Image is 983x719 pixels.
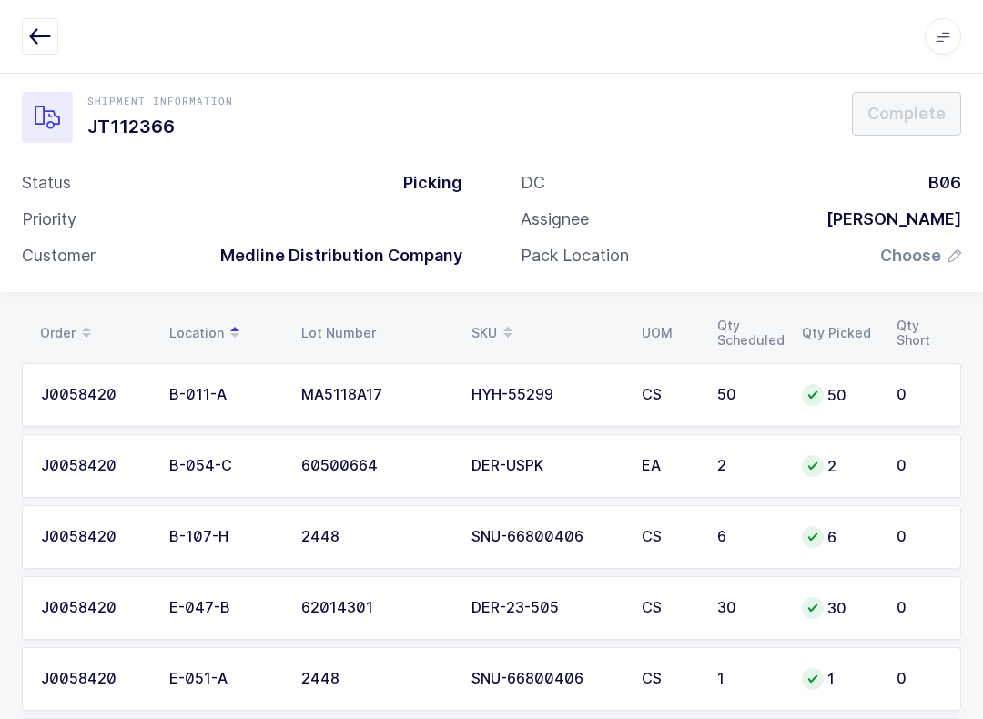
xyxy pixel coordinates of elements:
[802,597,875,619] div: 30
[301,600,450,616] div: 62014301
[41,671,147,687] div: J0058420
[897,387,942,403] div: 0
[41,600,147,616] div: J0058420
[802,326,875,340] div: Qty Picked
[880,245,961,267] button: Choose
[521,208,589,230] div: Assignee
[521,172,545,194] div: DC
[802,668,875,690] div: 1
[87,112,233,141] h1: JT112366
[717,671,780,687] div: 1
[40,318,147,349] div: Order
[22,245,96,267] div: Customer
[471,318,620,349] div: SKU
[389,172,462,194] div: Picking
[642,326,695,340] div: UOM
[642,671,695,687] div: CS
[471,529,620,545] div: SNU-66800406
[301,529,450,545] div: 2448
[802,526,875,548] div: 6
[41,458,147,474] div: J0058420
[471,671,620,687] div: SNU-66800406
[169,671,279,687] div: E-051-A
[471,458,620,474] div: DER-USPK
[642,458,695,474] div: EA
[717,600,780,616] div: 30
[880,245,941,267] span: Choose
[717,319,780,348] div: Qty Scheduled
[642,387,695,403] div: CS
[717,458,780,474] div: 2
[897,529,942,545] div: 0
[471,387,620,403] div: HYH-55299
[717,529,780,545] div: 6
[717,387,780,403] div: 50
[41,387,147,403] div: J0058420
[802,384,875,406] div: 50
[812,208,961,230] div: [PERSON_NAME]
[169,387,279,403] div: B-011-A
[897,600,942,616] div: 0
[206,245,462,267] div: Medline Distribution Company
[928,173,961,192] span: B06
[802,455,875,477] div: 2
[169,318,279,349] div: Location
[41,529,147,545] div: J0058420
[22,208,76,230] div: Priority
[22,172,71,194] div: Status
[471,600,620,616] div: DER-23-505
[642,600,695,616] div: CS
[852,92,961,136] button: Complete
[867,102,946,125] span: Complete
[169,529,279,545] div: B-107-H
[301,387,450,403] div: MA5118A17
[169,458,279,474] div: B-054-C
[87,94,233,108] div: Shipment Information
[301,326,450,340] div: Lot Number
[897,458,942,474] div: 0
[521,245,629,267] div: Pack Location
[301,458,450,474] div: 60500664
[301,671,450,687] div: 2448
[897,319,943,348] div: Qty Short
[897,671,942,687] div: 0
[642,529,695,545] div: CS
[169,600,279,616] div: E-047-B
